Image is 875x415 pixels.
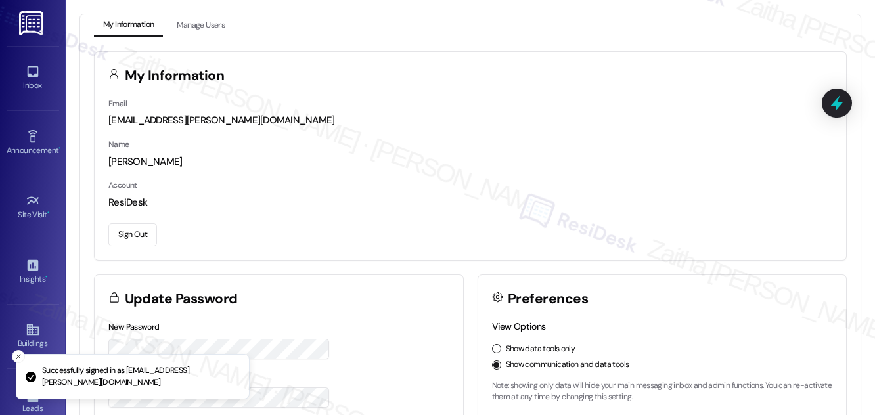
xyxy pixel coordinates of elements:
[7,318,59,354] a: Buildings
[7,254,59,290] a: Insights •
[45,273,47,282] span: •
[108,322,160,332] label: New Password
[125,292,238,306] h3: Update Password
[58,144,60,153] span: •
[108,114,832,127] div: [EMAIL_ADDRESS][PERSON_NAME][DOMAIN_NAME]
[508,292,588,306] h3: Preferences
[108,98,127,109] label: Email
[12,350,25,363] button: Close toast
[19,11,46,35] img: ResiDesk Logo
[108,155,832,169] div: [PERSON_NAME]
[108,223,157,246] button: Sign Out
[108,196,832,209] div: ResiDesk
[42,365,238,388] p: Successfully signed in as [EMAIL_ADDRESS][PERSON_NAME][DOMAIN_NAME]
[506,343,575,355] label: Show data tools only
[108,139,129,150] label: Name
[94,14,163,37] button: My Information
[168,14,234,37] button: Manage Users
[108,180,137,190] label: Account
[47,208,49,217] span: •
[125,69,225,83] h3: My Information
[7,60,59,96] a: Inbox
[7,190,59,225] a: Site Visit •
[492,380,833,403] p: Note: showing only data will hide your main messaging inbox and admin functions. You can re-activ...
[506,359,629,371] label: Show communication and data tools
[492,320,546,332] label: View Options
